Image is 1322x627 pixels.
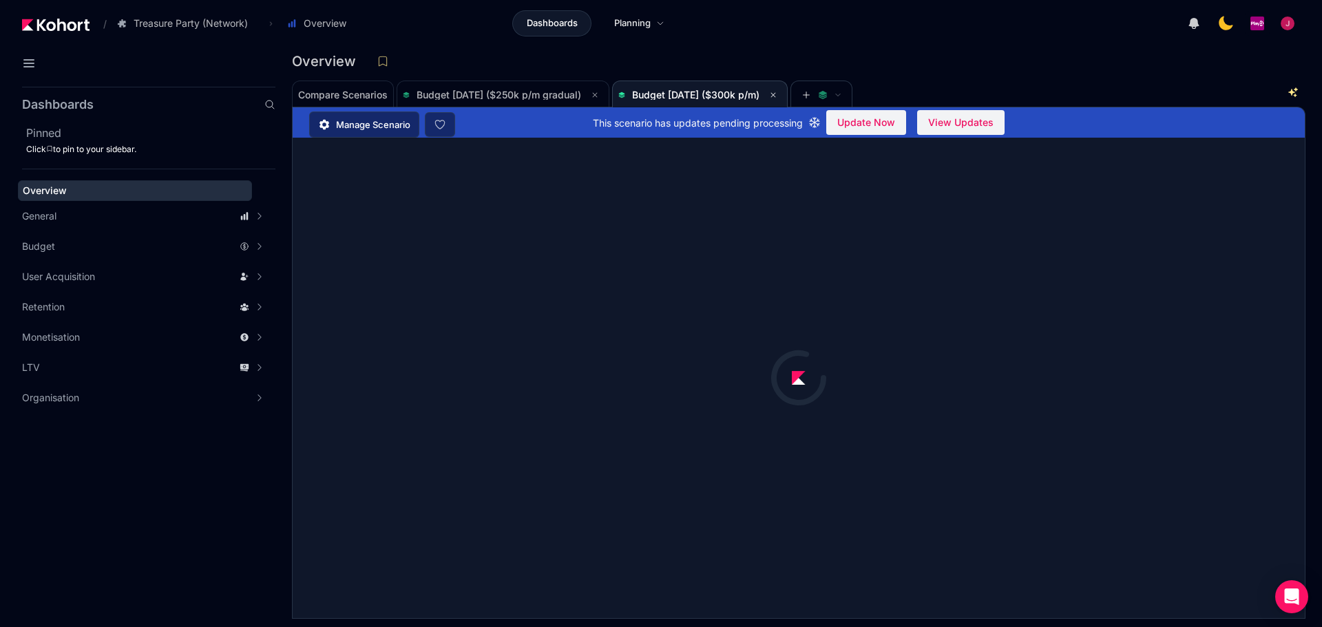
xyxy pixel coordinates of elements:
[614,17,651,30] span: Planning
[837,112,895,133] span: Update Now
[26,144,275,155] div: Click to pin to your sidebar.
[292,54,364,68] h3: Overview
[92,17,107,31] span: /
[22,300,65,314] span: Retention
[917,110,1005,135] button: View Updates
[928,112,994,133] span: View Updates
[336,118,410,131] span: Manage Scenario
[512,10,591,36] a: Dashboards
[22,361,40,374] span: LTV
[600,10,679,36] a: Planning
[22,270,95,284] span: User Acquisition
[266,18,275,29] span: ›
[1275,580,1308,613] div: Open Intercom Messenger
[22,391,79,405] span: Organisation
[298,90,388,100] span: Compare Scenarios
[280,12,361,35] button: Overview
[26,125,275,141] h2: Pinned
[304,17,346,30] span: Overview
[22,98,94,111] h2: Dashboards
[22,209,56,223] span: General
[527,17,578,30] span: Dashboards
[109,12,262,35] button: Treasure Party (Network)
[632,89,759,100] span: Budget [DATE] ($300k p/m)
[593,116,803,130] span: This scenario has updates pending processing
[309,111,419,138] a: Manage Scenario
[18,180,252,201] a: Overview
[417,89,581,100] span: Budget [DATE] ($250k p/m gradual)
[826,110,906,135] button: Update Now
[22,330,80,344] span: Monetisation
[22,19,90,31] img: Kohort logo
[22,240,55,253] span: Budget
[134,17,248,30] span: Treasure Party (Network)
[1250,17,1264,30] img: logo_PlayQ_20230721100321046856.png
[23,184,67,196] span: Overview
